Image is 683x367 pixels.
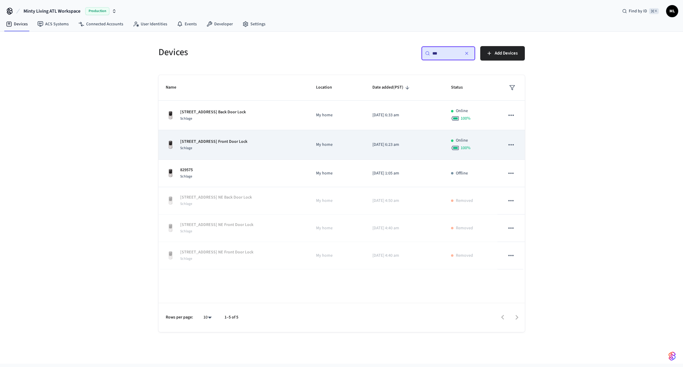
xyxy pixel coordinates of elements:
[128,19,172,30] a: User Identities
[456,253,473,259] p: Removed
[33,19,74,30] a: ACS Systems
[316,142,358,148] p: My home
[224,314,238,321] p: 1–5 of 5
[166,140,175,150] img: Yale Assure Touchscreen Wifi Smart Lock, Satin Nickel, Front
[180,146,192,151] span: Schlage
[456,108,468,114] p: Online
[316,198,358,204] p: My home
[180,174,192,179] span: Schlage
[166,168,175,178] img: Yale Assure Touchscreen Wifi Smart Lock, Satin Nickel, Front
[372,225,437,231] p: [DATE] 4:40 am
[456,225,473,231] p: Removed
[451,83,471,92] span: Status
[180,201,192,206] span: Schlage
[666,5,678,17] button: ML
[372,142,437,148] p: [DATE] 6:23 am
[372,112,437,118] p: [DATE] 6:33 am
[166,83,184,92] span: Name
[180,256,192,261] span: Schlage
[180,249,253,256] p: [STREET_ADDRESS] NE Front Door Lock
[1,19,33,30] a: Devices
[667,6,678,17] span: ML
[238,19,270,30] a: Settings
[180,194,252,201] p: [STREET_ADDRESS] NE Back Door Lock
[495,49,518,57] span: Add Devices
[649,8,659,14] span: ⌘ K
[180,229,192,234] span: Schlage
[85,7,109,15] span: Production
[617,6,664,17] div: Find by ID⌘ K
[316,170,358,177] p: My home
[180,116,192,121] span: Schlage
[461,145,471,151] span: 100 %
[456,170,468,177] p: Offline
[172,19,202,30] a: Events
[23,8,80,15] span: Minty Living ATL Workspace
[180,222,253,228] p: [STREET_ADDRESS] NE Front Door Lock
[629,8,647,14] span: Find by ID
[316,112,358,118] p: My home
[372,170,437,177] p: [DATE] 1:05 am
[316,253,358,259] p: My home
[372,253,437,259] p: [DATE] 4:40 am
[180,139,247,145] p: [STREET_ADDRESS] Front Door Lock
[166,196,175,205] img: Yale Assure Touchscreen Wifi Smart Lock, Satin Nickel, Front
[461,115,471,121] span: 100 %
[202,19,238,30] a: Developer
[456,137,468,144] p: Online
[372,83,411,92] span: Date added(PST)
[180,167,193,173] p: 829575
[166,251,175,260] img: Yale Assure Touchscreen Wifi Smart Lock, Satin Nickel, Front
[200,313,215,322] div: 10
[158,46,338,58] h5: Devices
[316,225,358,231] p: My home
[158,75,525,269] table: sticky table
[166,314,193,321] p: Rows per page:
[316,83,340,92] span: Location
[480,46,525,61] button: Add Devices
[166,223,175,233] img: Yale Assure Touchscreen Wifi Smart Lock, Satin Nickel, Front
[372,198,437,204] p: [DATE] 4:50 am
[456,198,473,204] p: Removed
[669,351,676,361] img: SeamLogoGradient.69752ec5.svg
[180,109,246,115] p: [STREET_ADDRESS] Back Door Lock
[166,111,175,120] img: Yale Assure Touchscreen Wifi Smart Lock, Satin Nickel, Front
[74,19,128,30] a: Connected Accounts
